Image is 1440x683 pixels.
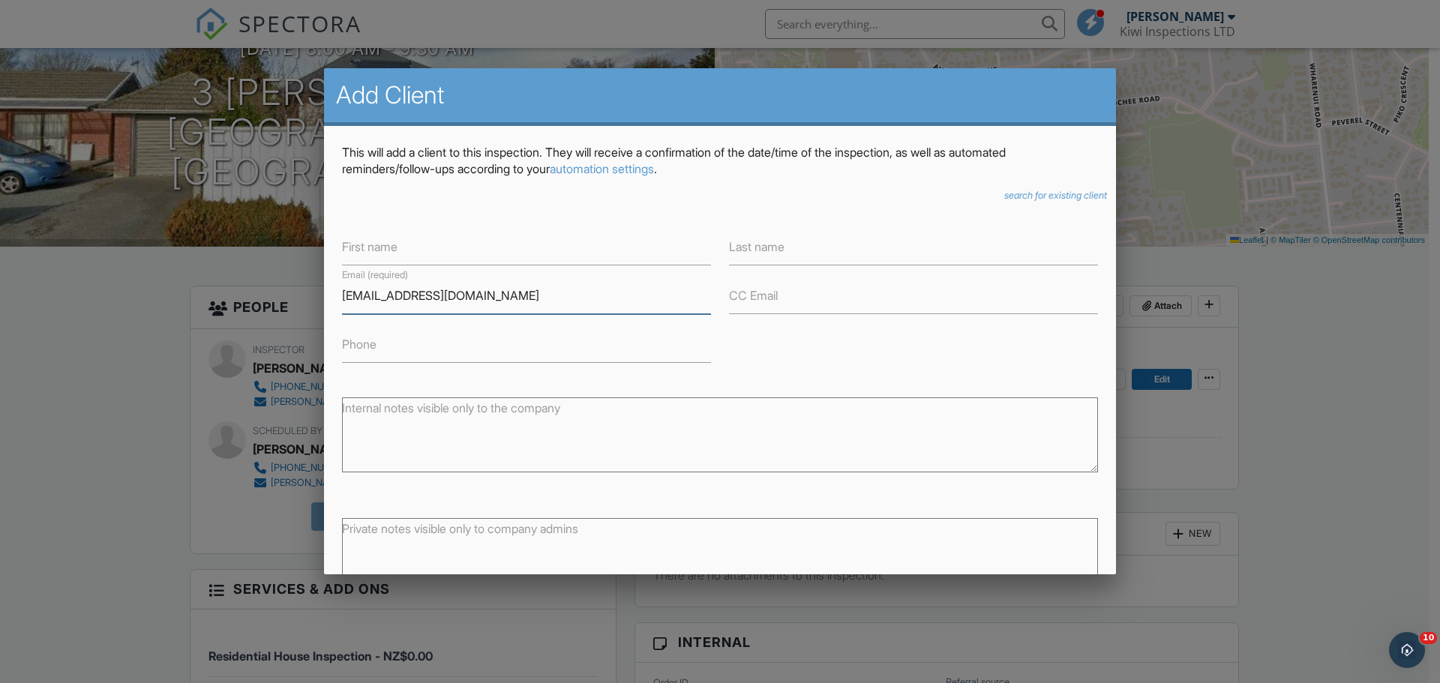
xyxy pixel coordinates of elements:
a: automation settings [550,161,654,176]
label: CC Email [729,287,778,304]
h2: Add Client [336,80,1104,110]
label: Private notes visible only to company admins [342,520,578,537]
span: 10 [1420,632,1437,644]
iframe: Intercom live chat [1389,632,1425,668]
a: search for existing client [1004,190,1107,202]
label: Email (required) [342,268,408,282]
label: Internal notes visible only to the company [342,400,560,416]
p: This will add a client to this inspection. They will receive a confirmation of the date/time of t... [342,144,1098,178]
label: First name [342,238,397,255]
label: Phone [342,336,376,352]
i: search for existing client [1004,190,1107,201]
label: Last name [729,238,784,255]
